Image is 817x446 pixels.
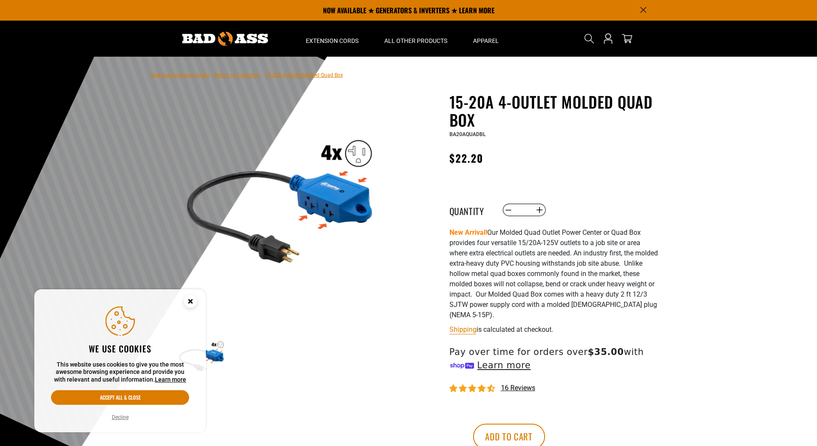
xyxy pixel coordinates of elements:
[262,72,263,78] span: ›
[473,37,499,45] span: Apparel
[449,324,660,335] div: is calculated at checkout.
[151,72,209,78] a: Bad Ass Extension Cords
[34,289,206,433] aside: Cookie Consent
[182,32,268,46] img: Bad Ass Extension Cords
[384,37,447,45] span: All Other Products
[306,37,359,45] span: Extension Cords
[155,376,186,383] a: Learn more
[449,385,497,393] span: 4.44 stars
[51,361,189,384] p: This website uses cookies to give you the most awesome browsing experience and provide you with r...
[449,228,487,237] strong: New Arrival!
[109,413,131,422] button: Decline
[460,21,512,57] summary: Apparel
[501,384,535,392] span: 16 reviews
[211,72,213,78] span: ›
[51,343,189,354] h2: We use cookies
[449,150,483,166] span: $22.20
[449,325,476,334] a: Shipping
[449,93,660,129] h1: 15-20A 4-Outlet Molded Quad Box
[151,70,343,80] nav: breadcrumbs
[449,204,492,215] label: Quantity
[265,72,343,78] span: 15-20A 4-Outlet Molded Quad Box
[449,228,660,320] p: Our Molded Quad Outlet Power Center or Quad Box provides four versatile 15/20A-125V outlets to a ...
[51,390,189,405] button: Accept all & close
[449,131,485,137] span: BA20AQUADBL
[582,32,596,46] summary: Search
[214,72,260,78] a: Return to Collection
[371,21,460,57] summary: All Other Products
[293,21,371,57] summary: Extension Cords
